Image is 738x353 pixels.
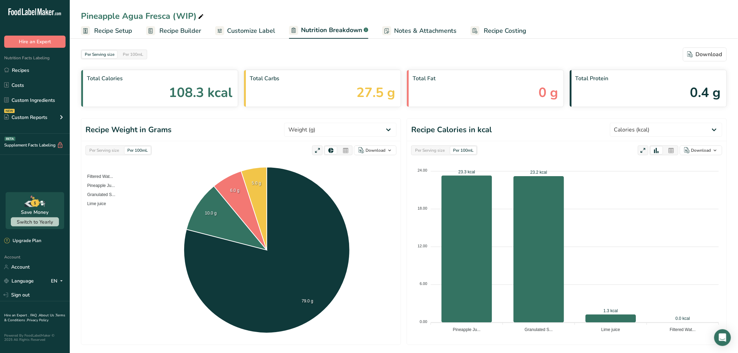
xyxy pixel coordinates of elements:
[169,83,232,103] span: 108.3 kcal
[714,329,731,346] div: Open Intercom Messenger
[82,201,106,206] span: Lime juice
[51,277,66,285] div: EN
[86,147,122,154] div: Per Serving size
[418,206,428,210] tspan: 18.00
[670,327,696,332] tspan: Filtered Wat...
[420,320,427,324] tspan: 0.00
[146,23,201,39] a: Recipe Builder
[120,51,146,58] div: Per 100mL
[412,147,447,154] div: Per Serving size
[691,147,711,153] div: Download
[87,74,232,83] span: Total Calories
[539,83,558,103] span: 0 g
[575,74,721,83] span: Total Protein
[301,25,362,35] span: Nutrition Breakdown
[366,147,385,153] div: Download
[30,313,39,318] a: FAQ .
[484,26,526,36] span: Recipe Costing
[4,238,41,245] div: Upgrade Plan
[82,174,113,179] span: Filtered Wat...
[450,147,476,154] div: Per 100mL
[4,333,66,342] div: Powered By FoodLabelMaker © 2025 All Rights Reserved
[382,23,457,39] a: Notes & Attachments
[82,192,115,197] span: Granulated S...
[17,219,53,225] span: Switch to Yearly
[418,168,428,172] tspan: 24.00
[159,26,201,36] span: Recipe Builder
[525,327,553,332] tspan: Granulated S...
[5,137,15,141] div: BETA
[82,51,117,58] div: Per Serving size
[39,313,55,318] a: About Us .
[411,124,492,136] h1: Recipe Calories in kcal
[11,217,59,226] button: Switch to Yearly
[354,145,397,155] button: Download
[680,145,722,155] button: Download
[4,313,29,318] a: Hire an Expert .
[81,10,205,22] div: Pineapple Agua Fresca (WIP)
[125,147,151,154] div: Per 100mL
[81,23,132,39] a: Recipe Setup
[356,83,395,103] span: 27.5 g
[690,83,721,103] span: 0.4 g
[687,50,722,59] div: Download
[418,244,428,248] tspan: 12.00
[21,209,49,216] div: Save Money
[683,47,727,61] button: Download
[420,281,427,286] tspan: 6.00
[470,23,526,39] a: Recipe Costing
[85,124,172,136] h1: Recipe Weight in Grams
[4,114,47,121] div: Custom Reports
[82,183,115,188] span: Pineapple Ju...
[250,74,395,83] span: Total Carbs
[394,26,457,36] span: Notes & Attachments
[4,36,66,48] button: Hire an Expert
[289,22,368,39] a: Nutrition Breakdown
[94,26,132,36] span: Recipe Setup
[227,26,275,36] span: Customize Label
[27,318,48,323] a: Privacy Policy
[453,327,481,332] tspan: Pineapple Ju...
[4,109,15,113] div: NEW
[215,23,275,39] a: Customize Label
[413,74,558,83] span: Total Fat
[4,313,65,323] a: Terms & Conditions .
[601,327,620,332] tspan: Lime juice
[4,275,34,287] a: Language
